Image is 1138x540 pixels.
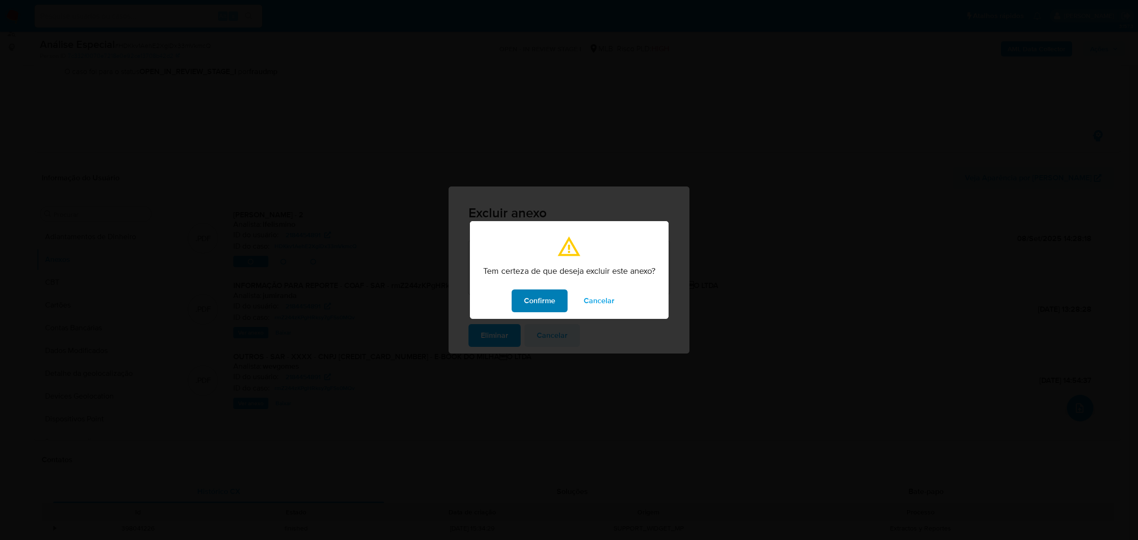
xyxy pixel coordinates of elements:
[512,289,568,312] button: modal_confirmation.confirm
[483,266,655,276] p: Tem certeza de que deseja excluir este anexo?
[584,290,615,311] span: Cancelar
[470,221,669,319] div: modal_confirmation.title
[571,289,627,312] button: modal_confirmation.cancel
[524,290,555,311] span: Confirme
